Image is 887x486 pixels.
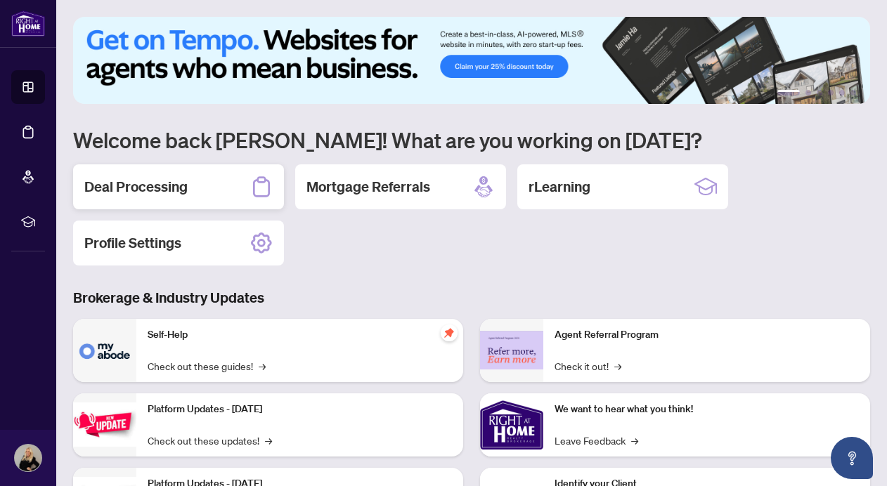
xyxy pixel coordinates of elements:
[73,402,136,447] img: Platform Updates - July 21, 2025
[259,358,266,374] span: →
[441,324,458,341] span: pushpin
[265,433,272,448] span: →
[831,437,873,479] button: Open asap
[148,433,272,448] a: Check out these updates!→
[805,90,811,96] button: 2
[73,288,870,308] h3: Brokerage & Industry Updates
[84,177,188,197] h2: Deal Processing
[148,358,266,374] a: Check out these guides!→
[631,433,638,448] span: →
[828,90,834,96] button: 4
[555,402,859,417] p: We want to hear what you think!
[84,233,181,253] h2: Profile Settings
[148,327,452,343] p: Self-Help
[73,319,136,382] img: Self-Help
[480,331,543,369] img: Agent Referral Program
[850,90,856,96] button: 6
[480,393,543,457] img: We want to hear what you think!
[817,90,822,96] button: 3
[529,177,590,197] h2: rLearning
[73,17,870,104] img: Slide 0
[306,177,430,197] h2: Mortgage Referrals
[555,327,859,343] p: Agent Referral Program
[555,358,621,374] a: Check it out!→
[15,445,41,471] img: Profile Icon
[614,358,621,374] span: →
[555,433,638,448] a: Leave Feedback→
[777,90,800,96] button: 1
[11,11,45,37] img: logo
[148,402,452,417] p: Platform Updates - [DATE]
[839,90,845,96] button: 5
[73,126,870,153] h1: Welcome back [PERSON_NAME]! What are you working on [DATE]?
